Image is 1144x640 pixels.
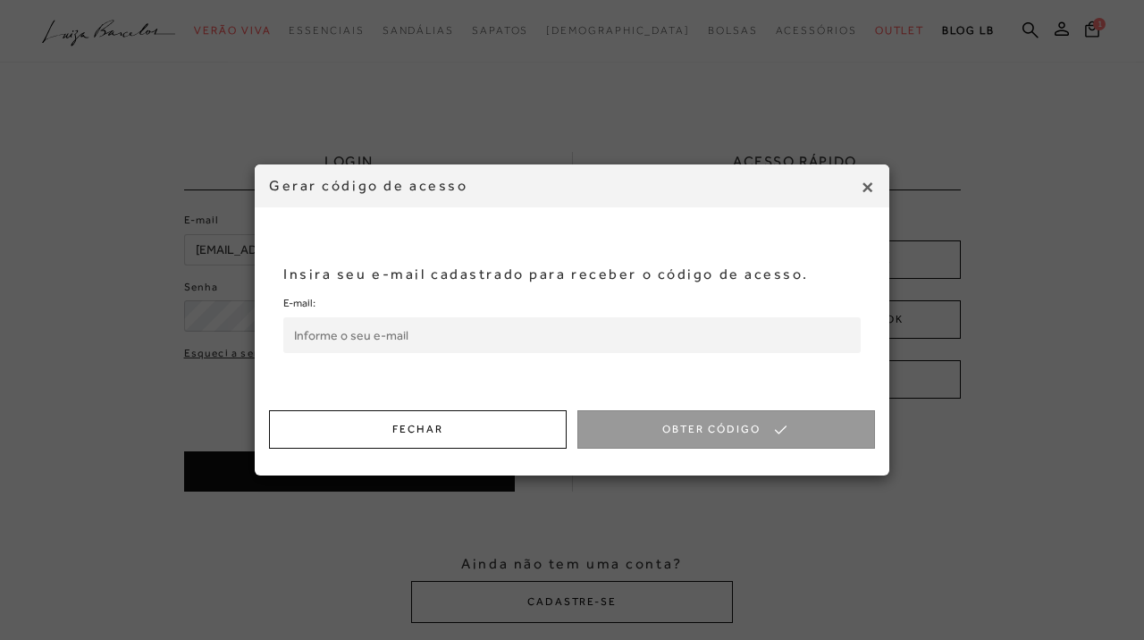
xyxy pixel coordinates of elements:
p: Insira seu e-mail cadastrado para receber o código de acesso. [283,265,861,284]
h4: Gerar código de acesso [269,176,875,196]
span: × [860,171,875,203]
button: Fechar [269,410,567,449]
label: E-mail: [283,294,315,313]
input: Informe o seu e-mail [283,317,861,353]
button: Obter Código [577,410,875,449]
